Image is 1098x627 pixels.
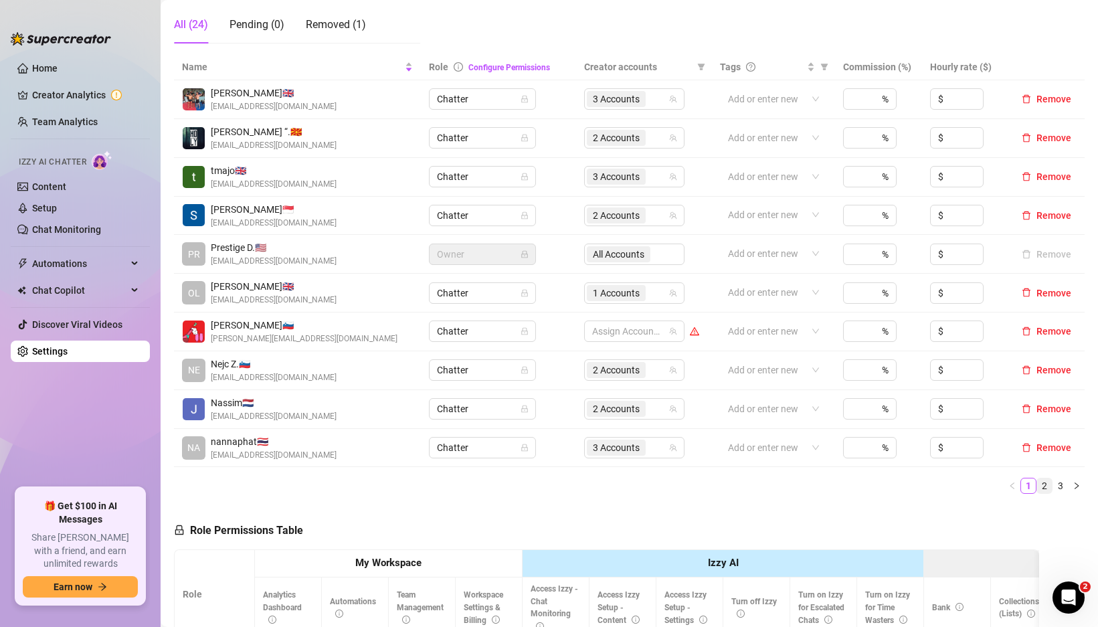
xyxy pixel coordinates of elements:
[183,127,205,149] img: Viktor “holy” Velickovski
[1053,581,1085,614] iframe: Intercom live chat
[737,610,745,618] span: info-circle
[437,360,528,380] span: Chatter
[32,346,68,357] a: Settings
[1027,610,1035,618] span: info-circle
[183,88,205,110] img: William Jordan
[211,294,337,306] span: [EMAIL_ADDRESS][DOMAIN_NAME]
[932,603,964,612] span: Bank
[211,395,337,410] span: Nassim 🇳🇱
[587,401,646,417] span: 2 Accounts
[437,438,528,458] span: Chatter
[32,63,58,74] a: Home
[437,283,528,303] span: Chatter
[521,444,529,452] span: lock
[211,449,337,462] span: [EMAIL_ADDRESS][DOMAIN_NAME]
[211,410,337,423] span: [EMAIL_ADDRESS][DOMAIN_NAME]
[598,590,640,625] span: Access Izzy Setup - Content
[587,130,646,146] span: 2 Accounts
[32,181,66,192] a: Content
[98,582,107,592] span: arrow-right
[587,91,646,107] span: 3 Accounts
[1036,442,1071,453] span: Remove
[330,597,376,619] span: Automations
[669,173,677,181] span: team
[584,60,691,74] span: Creator accounts
[211,357,337,371] span: Nejc Z. 🇸🇮
[697,63,705,71] span: filter
[669,134,677,142] span: team
[183,166,205,188] img: tmajo
[211,202,337,217] span: [PERSON_NAME] 🇸🇬
[1073,482,1081,490] span: right
[1022,404,1031,414] span: delete
[1022,288,1031,297] span: delete
[1036,326,1071,337] span: Remove
[1022,133,1031,143] span: delete
[824,616,832,624] span: info-circle
[32,224,101,235] a: Chat Monitoring
[798,590,844,625] span: Turn on Izzy for Escalated Chats
[211,240,337,255] span: Prestige D. 🇺🇸
[1016,440,1077,456] button: Remove
[54,581,92,592] span: Earn now
[1036,210,1071,221] span: Remove
[183,204,205,226] img: Simon Ovčar
[922,54,1008,80] th: Hourly rate ($)
[174,17,208,33] div: All (24)
[1016,401,1077,417] button: Remove
[669,211,677,219] span: team
[521,250,529,258] span: lock
[593,363,640,377] span: 2 Accounts
[1016,207,1077,223] button: Remove
[187,440,200,455] span: NA
[1037,478,1052,493] a: 2
[1022,211,1031,220] span: delete
[174,525,185,535] span: lock
[669,366,677,374] span: team
[899,616,907,624] span: info-circle
[17,286,26,295] img: Chat Copilot
[690,327,699,336] span: warning
[32,203,57,213] a: Setup
[32,84,139,106] a: Creator Analytics exclamation-circle
[1036,94,1071,104] span: Remove
[211,139,337,152] span: [EMAIL_ADDRESS][DOMAIN_NAME]
[230,17,284,33] div: Pending (0)
[1069,478,1085,494] button: right
[23,531,138,571] span: Share [PERSON_NAME] with a friend, and earn unlimited rewards
[188,247,200,262] span: PR
[1016,91,1077,107] button: Remove
[306,17,366,33] div: Removed (1)
[999,597,1039,619] span: Collections (Lists)
[587,362,646,378] span: 2 Accounts
[593,286,640,300] span: 1 Accounts
[211,279,337,294] span: [PERSON_NAME] 🇬🇧
[593,130,640,145] span: 2 Accounts
[1036,171,1071,182] span: Remove
[664,590,707,625] span: Access Izzy Setup - Settings
[1053,478,1069,494] li: 3
[355,557,422,569] strong: My Workspace
[1008,482,1016,490] span: left
[32,116,98,127] a: Team Analytics
[865,590,910,625] span: Turn on Izzy for Time Wasters
[268,616,276,624] span: info-circle
[211,100,337,113] span: [EMAIL_ADDRESS][DOMAIN_NAME]
[437,321,528,341] span: Chatter
[211,255,337,268] span: [EMAIL_ADDRESS][DOMAIN_NAME]
[669,289,677,297] span: team
[492,616,500,624] span: info-circle
[188,286,200,300] span: OL
[669,327,677,335] span: team
[521,289,529,297] span: lock
[669,444,677,452] span: team
[521,134,529,142] span: lock
[521,211,529,219] span: lock
[593,169,640,184] span: 3 Accounts
[17,258,28,269] span: thunderbolt
[468,63,550,72] a: Configure Permissions
[211,333,397,345] span: [PERSON_NAME][EMAIL_ADDRESS][DOMAIN_NAME]
[593,208,640,223] span: 2 Accounts
[1080,581,1091,592] span: 2
[708,557,739,569] strong: Izzy AI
